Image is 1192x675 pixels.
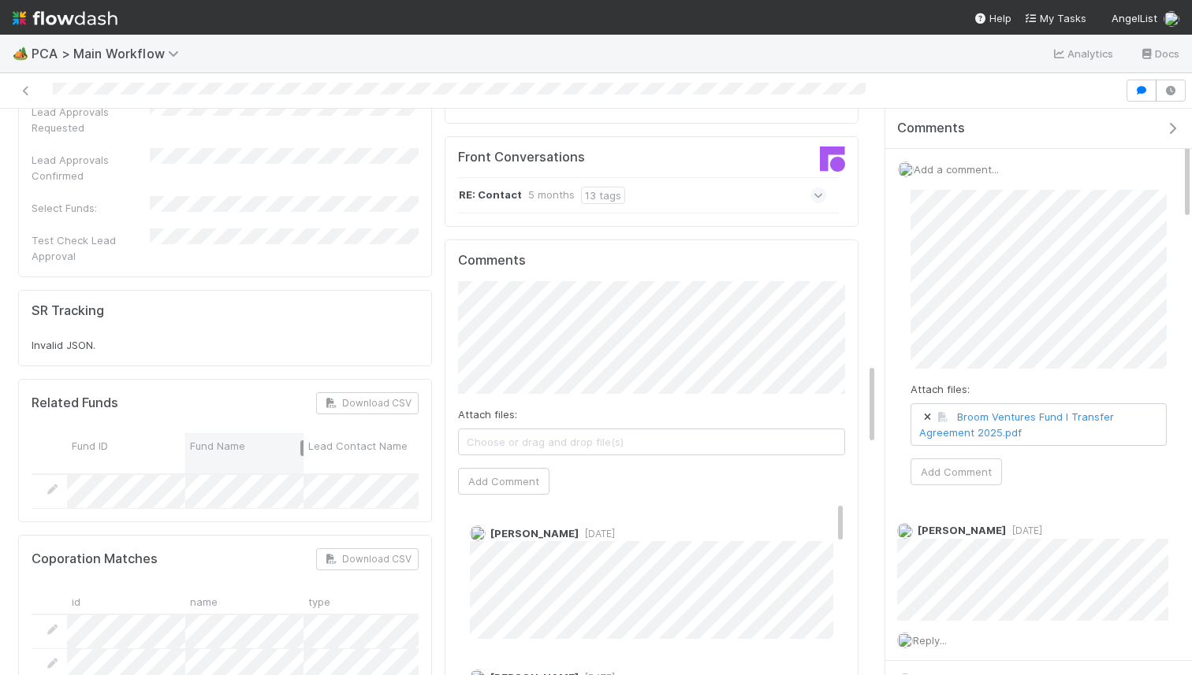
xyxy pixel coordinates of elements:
h5: Coporation Matches [32,551,158,567]
div: Test Check Lead Approval [32,232,150,264]
div: id [67,589,185,614]
div: Invalid JSON. [32,337,419,353]
img: avatar_d2b43477-63dc-4e62-be5b-6fdd450c05a1.png [898,161,914,177]
img: avatar_d2b43477-63dc-4e62-be5b-6fdd450c05a1.png [897,632,913,648]
span: [PERSON_NAME] [918,524,1006,536]
a: Broom Ventures Fund I Transfer Agreement 2025.pdf [919,410,1114,439]
span: 🏕️ [13,46,28,60]
h5: Front Conversations [458,150,640,165]
strong: RE: Contact [459,187,522,204]
a: Docs [1139,44,1179,63]
div: Select Funds: [32,200,150,216]
button: Download CSV [316,548,419,570]
h5: Comments [458,253,845,269]
label: Attach files: [911,381,970,397]
h5: Related Funds [32,395,118,411]
button: Add Comment [458,468,549,495]
div: Lead Approvals Requested [32,104,150,135]
img: logo-inverted-e16ddd16eac7371096b0.svg [13,5,117,32]
span: My Tasks [1024,12,1086,24]
span: Reply... [913,634,947,647]
img: front-logo-b4b721b83371efbadf0a.svg [820,146,845,172]
h5: SR Tracking [32,303,104,319]
span: [PERSON_NAME] [490,527,579,540]
span: [DATE] [579,528,615,540]
div: 5 months [528,187,575,204]
div: Lead Approvals Confirmed [32,152,150,184]
a: My Tasks [1024,10,1086,26]
div: Fund Name [185,433,304,473]
div: Help [974,10,1011,26]
span: AngelList [1112,12,1157,24]
span: Add a comment... [914,163,999,176]
button: Download CSV [316,392,419,414]
span: Choose or drag and drop file(s) [459,429,844,454]
div: type [304,589,422,614]
button: Add Comment [911,458,1002,485]
div: Lead Contact Name [304,433,422,473]
label: Attach files: [458,406,517,422]
img: avatar_67f61659-e6cf-473c-ae8b-c460c61b9d41.png [897,523,913,539]
div: 13 tags [581,187,625,204]
div: name [185,589,304,614]
a: Analytics [1052,44,1114,63]
div: Fund ID [67,433,185,473]
span: [DATE] [1006,525,1042,536]
img: avatar_d2b43477-63dc-4e62-be5b-6fdd450c05a1.png [1164,11,1179,27]
span: PCA > Main Workflow [32,46,187,61]
span: Comments [897,121,965,136]
img: avatar_67f61659-e6cf-473c-ae8b-c460c61b9d41.png [470,525,486,541]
